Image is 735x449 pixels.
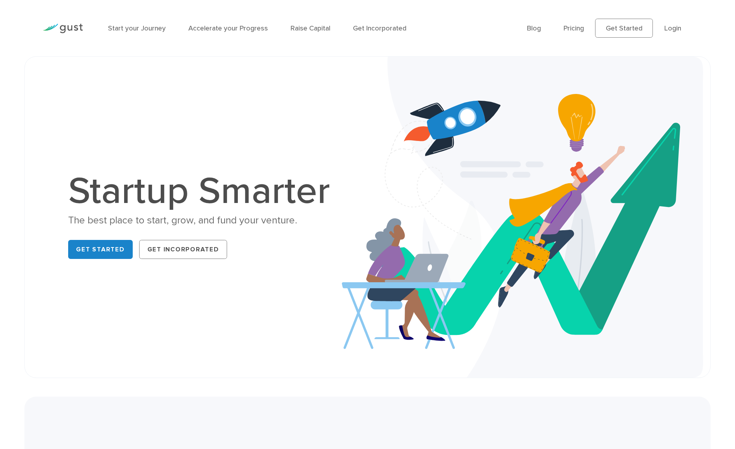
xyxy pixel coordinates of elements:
[564,24,584,32] a: Pricing
[68,214,338,227] div: The best place to start, grow, and fund your venture.
[342,57,703,378] img: Startup Smarter Hero
[68,172,338,210] h1: Startup Smarter
[353,24,406,32] a: Get Incorporated
[43,24,83,33] img: Gust Logo
[108,24,166,32] a: Start your Journey
[595,19,653,37] a: Get Started
[68,240,133,259] a: Get Started
[139,240,227,259] a: Get Incorporated
[664,24,681,32] a: Login
[188,24,268,32] a: Accelerate your Progress
[291,24,330,32] a: Raise Capital
[527,24,541,32] a: Blog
